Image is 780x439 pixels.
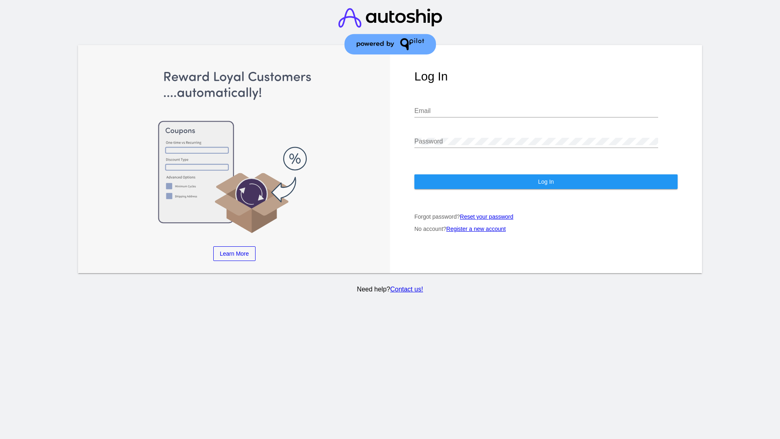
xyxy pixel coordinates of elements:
[390,286,423,293] a: Contact us!
[77,286,704,293] p: Need help?
[414,107,658,115] input: Email
[213,246,256,261] a: Learn More
[414,174,678,189] button: Log In
[103,70,366,234] img: Apply Coupons Automatically to Scheduled Orders with QPilot
[414,226,678,232] p: No account?
[538,178,554,185] span: Log In
[460,213,513,220] a: Reset your password
[446,226,506,232] a: Register a new account
[220,250,249,257] span: Learn More
[414,70,678,83] h1: Log In
[414,213,678,220] p: Forgot password?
